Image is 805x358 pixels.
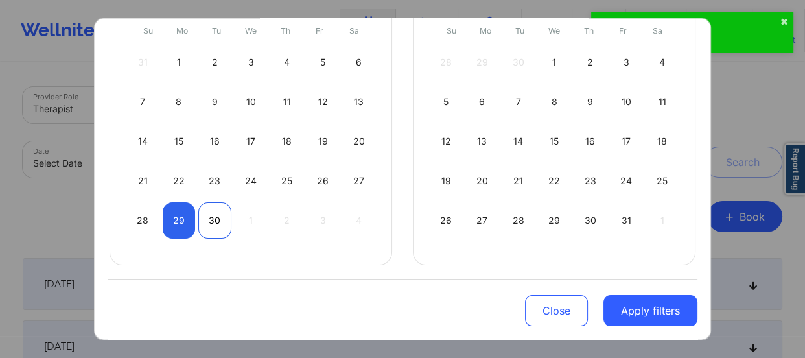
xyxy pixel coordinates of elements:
div: Tue Oct 07 2025 [502,84,535,120]
abbr: Tuesday [515,26,524,36]
abbr: Wednesday [245,26,257,36]
div: Wed Oct 01 2025 [538,44,571,80]
button: close [780,17,788,27]
div: Tue Sep 23 2025 [198,163,231,199]
div: Wed Sep 24 2025 [235,163,268,199]
div: Sun Sep 07 2025 [126,84,159,120]
div: Wed Oct 29 2025 [538,202,571,239]
div: Mon Sep 22 2025 [163,163,196,199]
div: Wed Sep 03 2025 [235,44,268,80]
div: Fri Oct 31 2025 [610,202,643,239]
div: Sun Oct 05 2025 [430,84,463,120]
abbr: Monday [480,26,491,36]
div: Thu Sep 11 2025 [270,84,303,120]
div: Fri Oct 24 2025 [610,163,643,199]
div: Tue Oct 21 2025 [502,163,535,199]
div: Thu Sep 18 2025 [270,123,303,160]
div: Thu Sep 25 2025 [270,163,303,199]
div: Wed Oct 22 2025 [538,163,571,199]
div: Sat Oct 11 2025 [646,84,679,120]
div: Sat Oct 18 2025 [646,123,679,160]
div: Mon Sep 08 2025 [163,84,196,120]
div: Thu Oct 16 2025 [574,123,607,160]
div: Mon Sep 15 2025 [163,123,196,160]
div: Tue Sep 30 2025 [198,202,231,239]
abbr: Monday [176,26,188,36]
abbr: Friday [316,26,323,36]
div: Fri Sep 26 2025 [307,163,340,199]
div: Fri Oct 03 2025 [610,44,643,80]
div: Sun Sep 21 2025 [126,163,159,199]
abbr: Sunday [143,26,153,36]
div: Fri Sep 05 2025 [307,44,340,80]
div: Sat Sep 13 2025 [342,84,375,120]
abbr: Saturday [653,26,662,36]
div: Sun Sep 28 2025 [126,202,159,239]
div: Tue Sep 02 2025 [198,44,231,80]
div: Mon Oct 06 2025 [466,84,499,120]
div: Thu Oct 30 2025 [574,202,607,239]
abbr: Friday [619,26,627,36]
abbr: Tuesday [212,26,221,36]
div: Mon Oct 20 2025 [466,163,499,199]
abbr: Thursday [584,26,594,36]
button: Apply filters [603,295,697,326]
div: Fri Oct 10 2025 [610,84,643,120]
div: Wed Oct 08 2025 [538,84,571,120]
div: Wed Oct 15 2025 [538,123,571,160]
div: Sun Oct 19 2025 [430,163,463,199]
div: Fri Sep 12 2025 [307,84,340,120]
div: Sun Sep 14 2025 [126,123,159,160]
div: Fri Oct 17 2025 [610,123,643,160]
div: Sun Oct 26 2025 [430,202,463,239]
div: Sat Oct 04 2025 [646,44,679,80]
abbr: Sunday [447,26,456,36]
div: Sun Oct 12 2025 [430,123,463,160]
div: Sat Sep 27 2025 [342,163,375,199]
abbr: Saturday [349,26,359,36]
div: Mon Sep 01 2025 [163,44,196,80]
div: Tue Sep 09 2025 [198,84,231,120]
div: Sat Sep 20 2025 [342,123,375,160]
div: Fri Sep 19 2025 [307,123,340,160]
div: Tue Oct 14 2025 [502,123,535,160]
div: Mon Sep 29 2025 [163,202,196,239]
div: Sat Sep 06 2025 [342,44,375,80]
div: Mon Oct 27 2025 [466,202,499,239]
div: Mon Oct 13 2025 [466,123,499,160]
abbr: Wednesday [548,26,560,36]
div: Thu Oct 23 2025 [574,163,607,199]
div: Thu Oct 09 2025 [574,84,607,120]
button: Close [525,295,588,326]
div: Tue Oct 28 2025 [502,202,535,239]
abbr: Thursday [281,26,290,36]
div: Wed Sep 10 2025 [235,84,268,120]
div: Thu Oct 02 2025 [574,44,607,80]
div: Tue Sep 16 2025 [198,123,231,160]
div: Thu Sep 04 2025 [270,44,303,80]
div: Wed Sep 17 2025 [235,123,268,160]
div: Sat Oct 25 2025 [646,163,679,199]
